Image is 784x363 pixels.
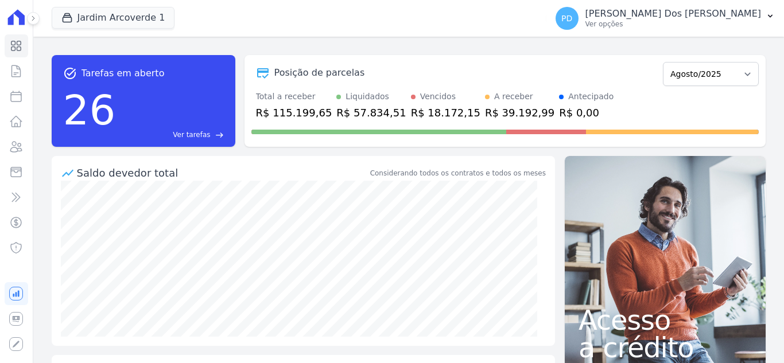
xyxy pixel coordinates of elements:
[559,105,614,120] div: R$ 0,00
[63,80,116,140] div: 26
[63,67,77,80] span: task_alt
[411,105,480,120] div: R$ 18.172,15
[215,131,224,139] span: east
[336,105,406,120] div: R$ 57.834,51
[579,334,752,361] span: a crédito
[77,165,368,181] div: Saldo devedor total
[370,168,546,178] div: Considerando todos os contratos e todos os meses
[568,91,614,103] div: Antecipado
[420,91,456,103] div: Vencidos
[546,2,784,34] button: PD [PERSON_NAME] Dos [PERSON_NAME] Ver opções
[256,91,332,103] div: Total a receber
[585,8,761,19] p: [PERSON_NAME] Dos [PERSON_NAME]
[485,105,554,120] div: R$ 39.192,99
[256,105,332,120] div: R$ 115.199,65
[579,306,752,334] span: Acesso
[585,19,761,29] p: Ver opções
[494,91,533,103] div: A receber
[274,66,365,80] div: Posição de parcelas
[120,130,223,140] a: Ver tarefas east
[561,14,572,22] span: PD
[52,7,175,29] button: Jardim Arcoverde 1
[173,130,210,140] span: Ver tarefas
[81,67,165,80] span: Tarefas em aberto
[346,91,389,103] div: Liquidados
